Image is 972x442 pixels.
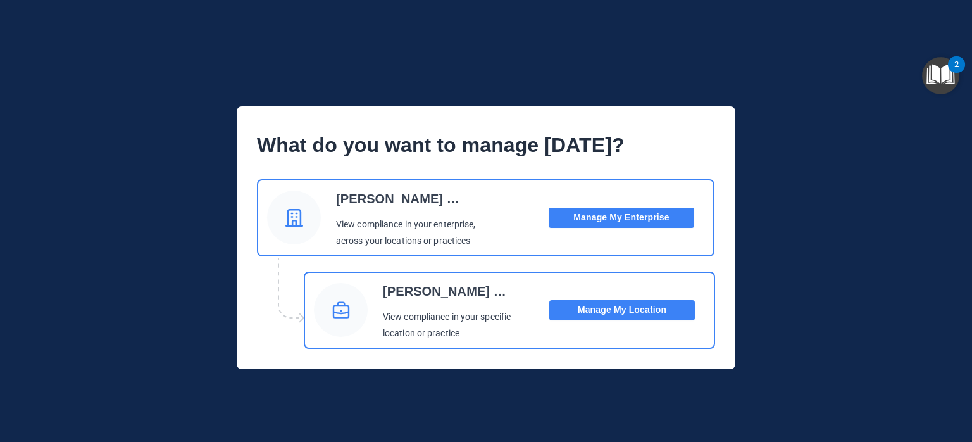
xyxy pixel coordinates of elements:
div: 2 [954,65,959,81]
button: Open Resource Center, 2 new notifications [922,57,959,94]
p: across your locations or practices [336,233,476,249]
p: View compliance in your enterprise, [336,217,476,233]
p: Holmes and Palmer Orthodontics [336,186,466,212]
iframe: Drift Widget Chat Controller [754,353,957,403]
p: location or practice [383,325,513,342]
button: Manage My Enterprise [549,208,694,228]
p: What do you want to manage [DATE]? [257,127,715,164]
button: Manage My Location [549,300,695,320]
p: Holmes and Palmer Orthodontics - Hurricane [383,279,513,304]
p: View compliance in your specific [383,309,513,325]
